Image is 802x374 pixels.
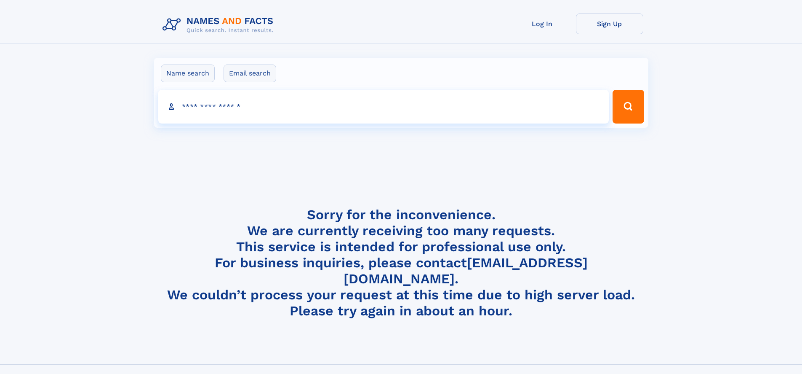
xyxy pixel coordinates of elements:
[224,65,276,82] label: Email search
[576,13,643,34] a: Sign Up
[509,13,576,34] a: Log In
[159,13,280,36] img: Logo Names and Facts
[344,255,588,287] a: [EMAIL_ADDRESS][DOMAIN_NAME]
[158,90,609,124] input: search input
[159,207,643,319] h4: Sorry for the inconvenience. We are currently receiving too many requests. This service is intend...
[613,90,644,124] button: Search Button
[161,65,215,82] label: Name search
